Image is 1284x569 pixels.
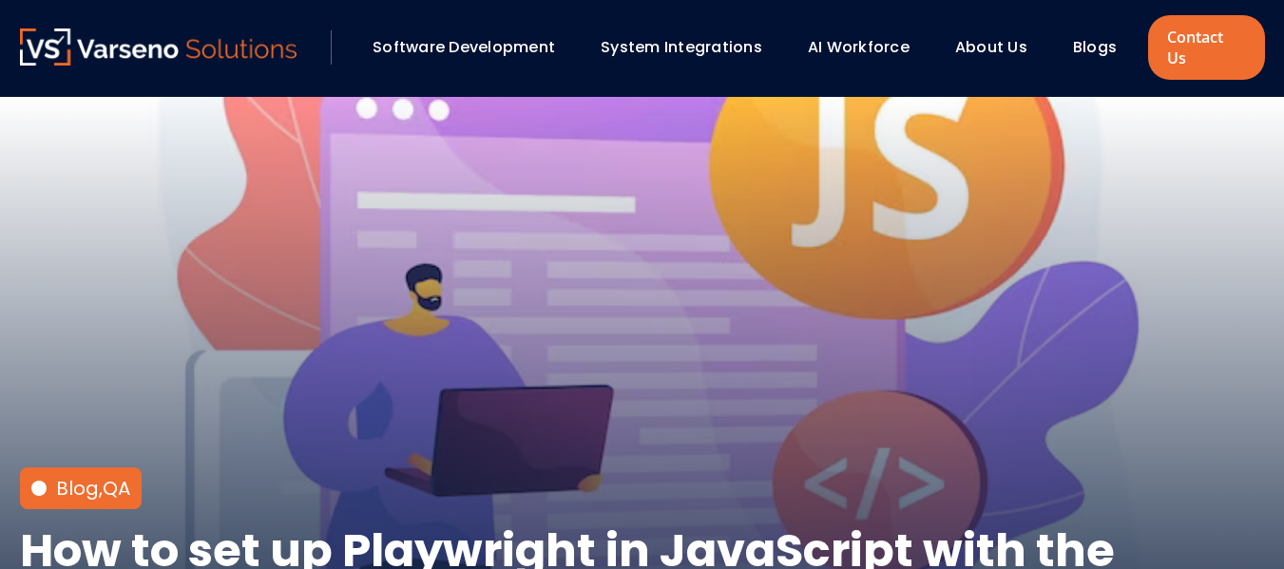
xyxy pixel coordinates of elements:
[363,31,582,64] div: Software Development
[20,28,297,66] img: Varseno Solutions – Product Engineering & IT Services
[1148,15,1264,80] a: Contact Us
[808,36,910,58] a: AI Workforce
[56,475,99,502] a: Blog
[591,31,789,64] div: System Integrations
[20,28,297,66] a: Varseno Solutions – Product Engineering & IT Services
[103,475,130,502] a: QA
[1064,31,1143,64] div: Blogs
[1073,36,1117,58] a: Blogs
[373,36,555,58] a: Software Development
[601,36,762,58] a: System Integrations
[955,36,1027,58] a: About Us
[56,475,130,502] div: ,
[798,31,936,64] div: AI Workforce
[946,31,1054,64] div: About Us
